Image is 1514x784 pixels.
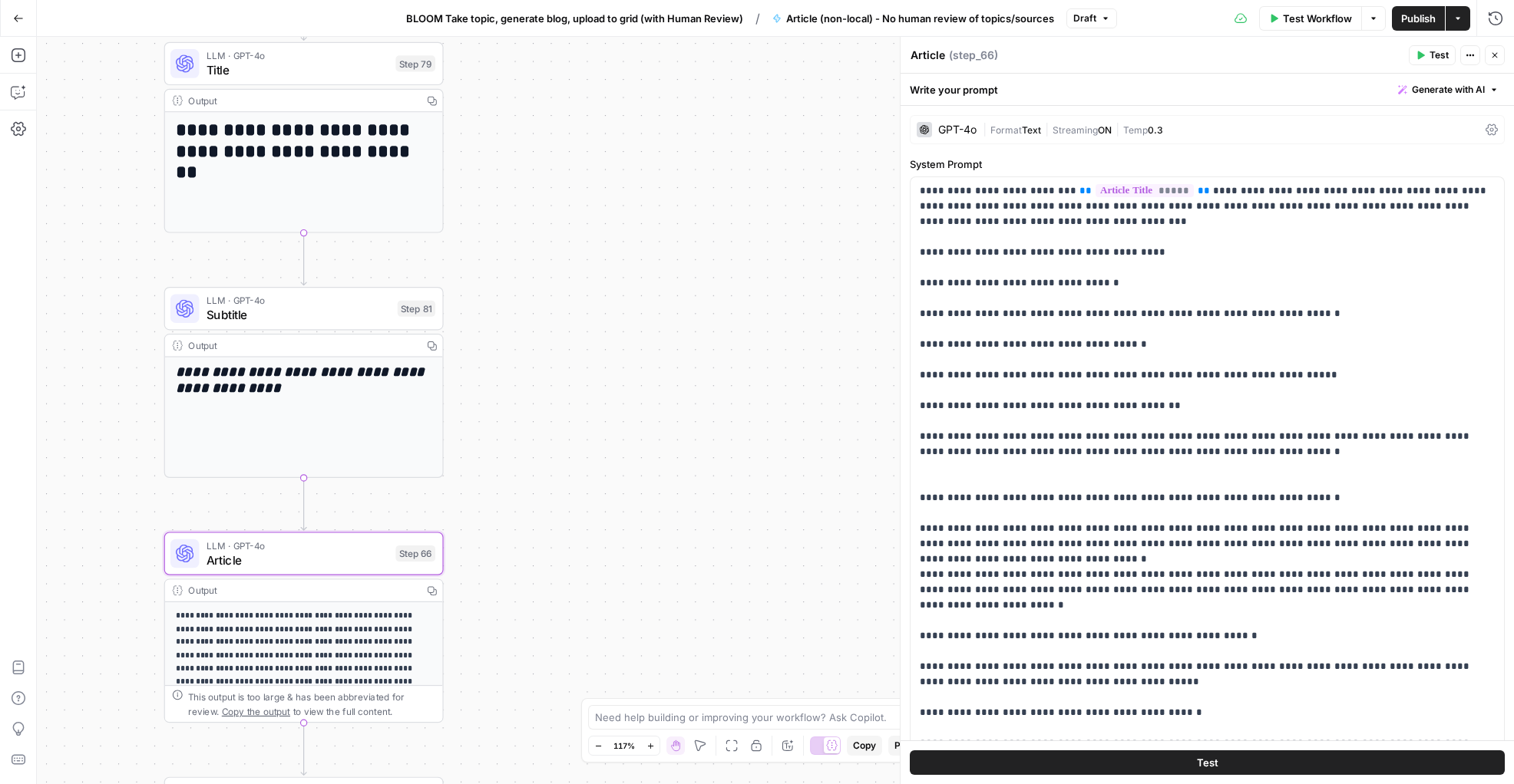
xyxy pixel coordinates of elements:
[1022,124,1041,136] span: Text
[1401,11,1436,26] span: Publish
[613,740,635,752] span: 117%
[207,48,388,63] span: LLM · GPT-4o
[301,723,306,775] g: Edge from step_66 to step_69
[1148,124,1163,136] span: 0.3
[1073,12,1096,25] span: Draft
[395,55,435,71] div: Step 79
[1123,124,1148,136] span: Temp
[207,306,390,324] span: Subtitle
[910,156,1505,172] label: System Prompt
[901,74,1514,105] div: Write your prompt
[207,551,388,568] span: Article
[755,9,760,28] span: /
[938,124,977,135] div: GPT-4o
[1066,8,1117,28] button: Draft
[188,690,435,719] div: This output is too large & has been abbreviated for review. to view the full content.
[1259,6,1361,31] button: Test Workflow
[301,233,306,285] g: Edge from step_79 to step_81
[207,539,388,553] span: LLM · GPT-4o
[207,61,388,78] span: Title
[888,736,926,756] button: Paste
[1409,45,1456,65] button: Test
[188,583,415,598] div: Output
[1412,83,1485,97] span: Generate with AI
[1392,80,1505,100] button: Generate with AI
[1392,6,1445,31] button: Publish
[853,739,876,753] span: Copy
[1053,124,1098,136] span: Streaming
[1430,48,1449,62] span: Test
[786,11,1054,26] span: Article (non-local) - No human review of topics/sources
[1098,124,1112,136] span: ON
[188,94,415,108] div: Output
[301,478,306,530] g: Edge from step_81 to step_66
[406,11,743,26] span: BLOOM Take topic, generate blog, upload to grid (with Human Review)
[910,750,1505,775] button: Test
[1112,121,1123,137] span: |
[207,293,390,308] span: LLM · GPT-4o
[398,301,435,317] div: Step 81
[847,736,882,756] button: Copy
[188,338,415,353] div: Output
[983,121,990,137] span: |
[949,48,998,63] span: ( step_66 )
[1197,755,1218,770] span: Test
[1283,11,1352,26] span: Test Workflow
[990,124,1022,136] span: Format
[1041,121,1053,137] span: |
[911,48,945,63] textarea: Article
[397,6,752,31] button: BLOOM Take topic, generate blog, upload to grid (with Human Review)
[395,545,435,562] div: Step 66
[763,6,1063,31] button: Article (non-local) - No human review of topics/sources
[222,706,290,716] span: Copy the output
